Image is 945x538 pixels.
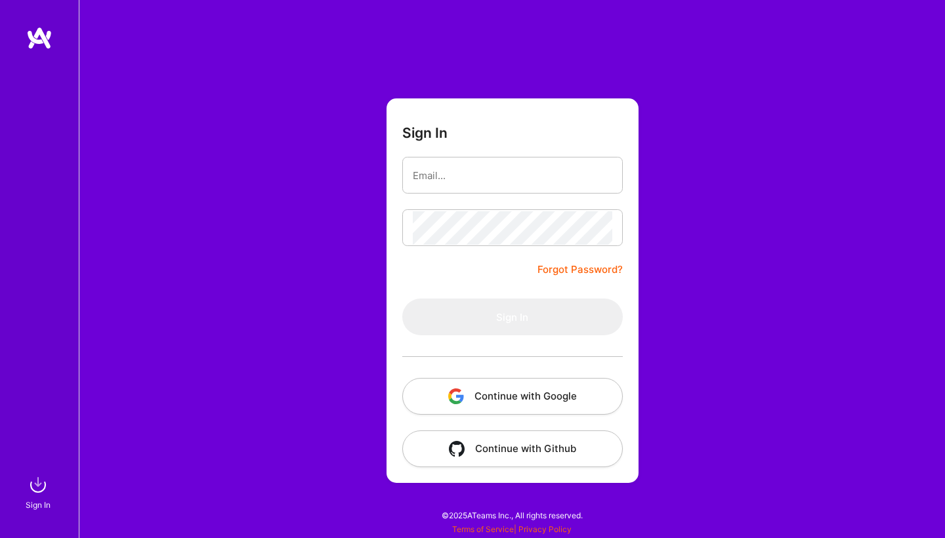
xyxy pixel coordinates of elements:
[25,472,51,498] img: sign in
[26,498,51,512] div: Sign In
[537,262,623,278] a: Forgot Password?
[402,378,623,415] button: Continue with Google
[79,499,945,531] div: © 2025 ATeams Inc., All rights reserved.
[402,430,623,467] button: Continue with Github
[452,524,572,534] span: |
[402,299,623,335] button: Sign In
[413,159,612,192] input: Email...
[518,524,572,534] a: Privacy Policy
[449,441,465,457] img: icon
[26,26,52,50] img: logo
[402,125,448,141] h3: Sign In
[452,524,514,534] a: Terms of Service
[28,472,51,512] a: sign inSign In
[448,388,464,404] img: icon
